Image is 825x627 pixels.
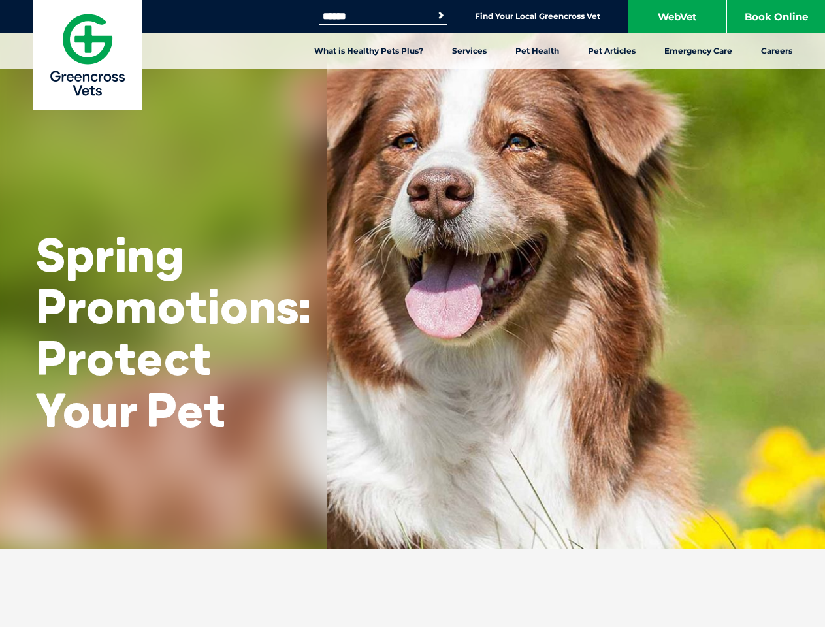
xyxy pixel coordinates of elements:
[36,229,311,436] h2: Spring Promotions: Protect Your Pet
[434,9,447,22] button: Search
[475,11,600,22] a: Find Your Local Greencross Vet
[574,33,650,69] a: Pet Articles
[501,33,574,69] a: Pet Health
[300,33,438,69] a: What is Healthy Pets Plus?
[650,33,747,69] a: Emergency Care
[747,33,807,69] a: Careers
[438,33,501,69] a: Services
